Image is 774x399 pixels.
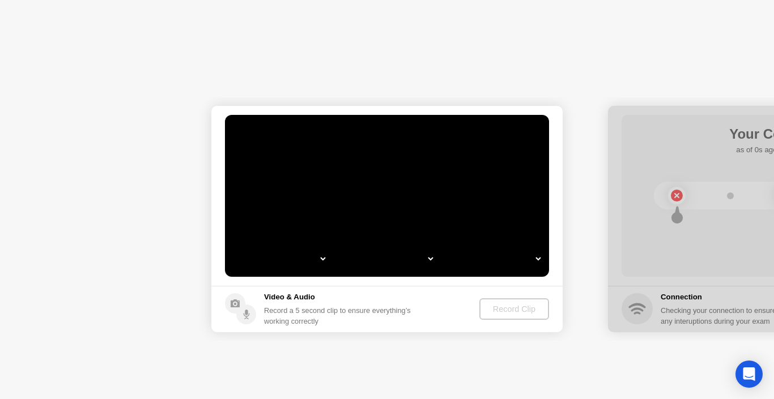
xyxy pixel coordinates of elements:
[264,291,415,303] h5: Video & Audio
[231,247,328,270] select: Available cameras
[338,247,435,270] select: Available speakers
[735,361,763,388] div: Open Intercom Messenger
[264,305,415,327] div: Record a 5 second clip to ensure everything’s working correctly
[479,298,549,320] button: Record Clip
[484,304,545,314] div: Record Clip
[446,247,543,270] select: Available microphones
